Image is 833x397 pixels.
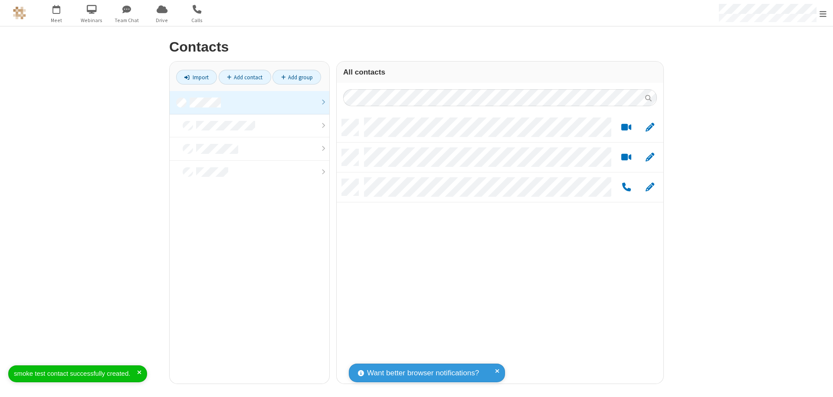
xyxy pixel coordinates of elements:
button: Edit [641,182,658,193]
div: smoke test contact successfully created. [14,369,137,379]
h3: All contacts [343,68,657,76]
span: Want better browser notifications? [367,368,479,379]
div: grid [337,113,663,384]
h2: Contacts [169,39,664,55]
button: Start a video meeting [618,122,635,133]
iframe: Chat [811,374,826,391]
span: Team Chat [111,16,143,24]
a: Import [176,70,217,85]
span: Drive [146,16,178,24]
button: Call by phone [618,182,635,193]
img: QA Selenium DO NOT DELETE OR CHANGE [13,7,26,20]
span: Webinars [75,16,108,24]
button: Edit [641,152,658,163]
a: Add group [272,70,321,85]
span: Meet [40,16,73,24]
span: Calls [181,16,213,24]
button: Edit [641,122,658,133]
button: Start a video meeting [618,152,635,163]
a: Add contact [219,70,271,85]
